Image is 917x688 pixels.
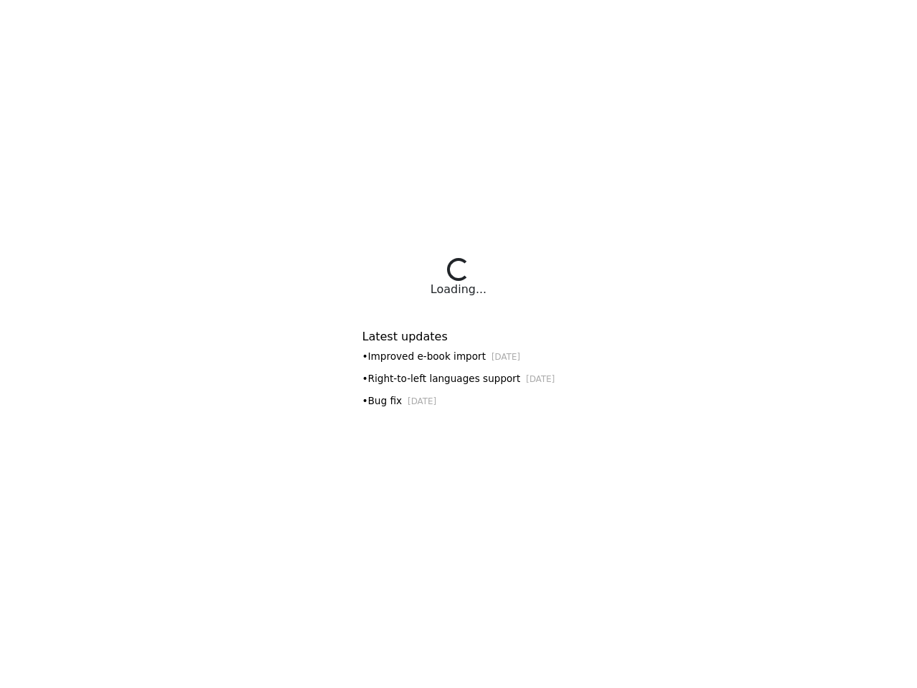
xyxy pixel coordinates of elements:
[526,374,554,384] small: [DATE]
[408,396,436,406] small: [DATE]
[491,352,520,362] small: [DATE]
[363,371,555,386] div: • Right-to-left languages support
[363,349,555,364] div: • Improved e-book import
[431,281,486,298] div: Loading...
[363,393,555,408] div: • Bug fix
[363,330,555,343] h6: Latest updates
